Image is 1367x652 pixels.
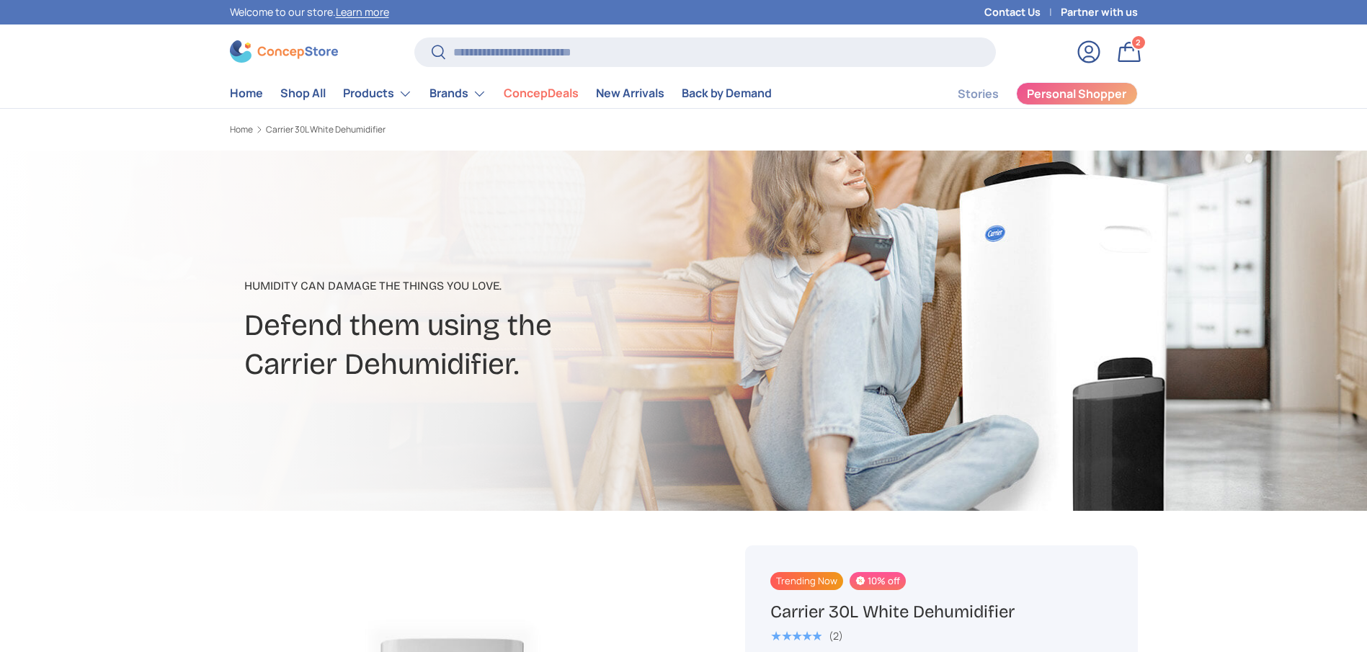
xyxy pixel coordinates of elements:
[334,79,421,108] summary: Products
[1016,82,1138,105] a: Personal Shopper
[829,630,843,641] div: (2)
[230,79,772,108] nav: Primary
[850,572,906,590] span: 10% off
[770,627,843,643] a: 5.0 out of 5.0 stars (2)
[336,5,389,19] a: Learn more
[280,79,326,107] a: Shop All
[1027,88,1126,99] span: Personal Shopper
[770,601,1112,623] h1: Carrier 30L White Dehumidifier
[504,79,579,107] a: ConcepDeals
[230,125,253,134] a: Home
[682,79,772,107] a: Back by Demand
[230,123,711,136] nav: Breadcrumbs
[770,629,821,643] span: ★★★★★
[244,306,798,384] h2: Defend them using the Carrier Dehumidifier.
[421,79,495,108] summary: Brands
[230,40,338,63] img: ConcepStore
[343,79,412,108] a: Products
[596,79,664,107] a: New Arrivals
[230,79,263,107] a: Home
[266,125,386,134] a: Carrier 30L White Dehumidifier
[230,4,389,20] p: Welcome to our store.
[923,79,1138,108] nav: Secondary
[984,4,1061,20] a: Contact Us
[429,79,486,108] a: Brands
[1061,4,1138,20] a: Partner with us
[958,80,999,108] a: Stories
[770,630,821,643] div: 5.0 out of 5.0 stars
[244,277,798,295] p: Humidity can damage the things you love.
[770,572,843,590] span: Trending Now
[1136,37,1141,48] span: 2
